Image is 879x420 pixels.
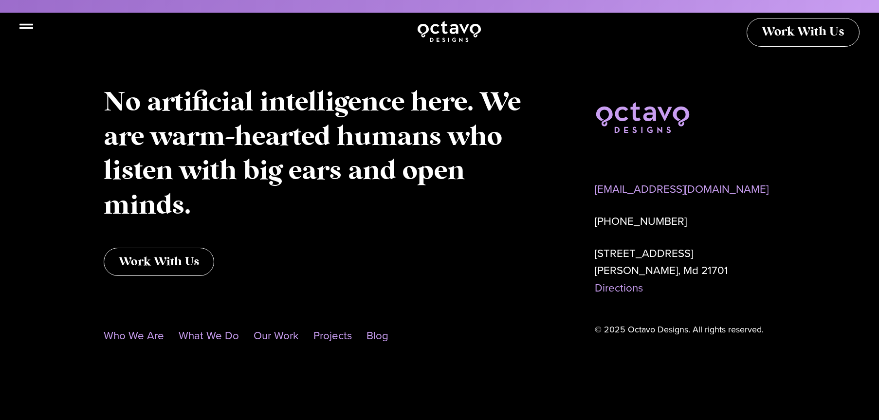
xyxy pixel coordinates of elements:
[366,325,388,347] a: Blog
[595,321,775,339] div: © 2025 Octavo Designs. All rights reserved.
[104,86,536,223] p: No artificial intelligence here. We are warm-hearted humans who listen with big ears and open minds.
[313,325,352,347] a: Projects
[762,26,844,38] span: Work With Us
[417,19,482,43] img: Octavo Designs Logo in White
[595,280,643,296] a: Directions
[595,213,775,230] p: [PHONE_NUMBER]
[179,325,239,347] a: What We Do
[119,256,199,268] span: Work With Us
[747,18,860,47] a: Work With Us
[104,325,536,347] nav: Menu
[104,325,164,347] a: Who We Are
[595,181,769,197] a: [EMAIL_ADDRESS][DOMAIN_NAME]
[104,248,214,276] a: Work With Us
[254,325,299,347] a: Our Work
[595,245,775,297] p: [STREET_ADDRESS] [PERSON_NAME], Md 21701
